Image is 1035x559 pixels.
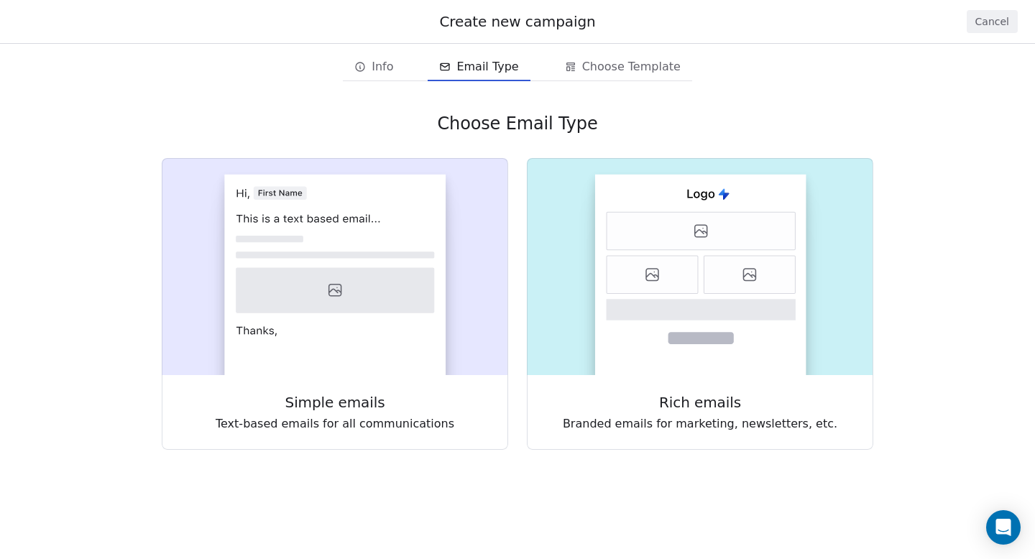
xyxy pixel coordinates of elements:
[372,58,393,75] span: Info
[659,392,741,412] span: Rich emails
[582,58,681,75] span: Choose Template
[285,392,385,412] span: Simple emails
[161,113,874,134] div: Choose Email Type
[216,415,454,433] span: Text-based emails for all communications
[343,52,692,81] div: email creation steps
[456,58,518,75] span: Email Type
[17,11,1018,32] div: Create new campaign
[967,10,1018,33] button: Cancel
[563,415,837,433] span: Branded emails for marketing, newsletters, etc.
[986,510,1021,545] div: Open Intercom Messenger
